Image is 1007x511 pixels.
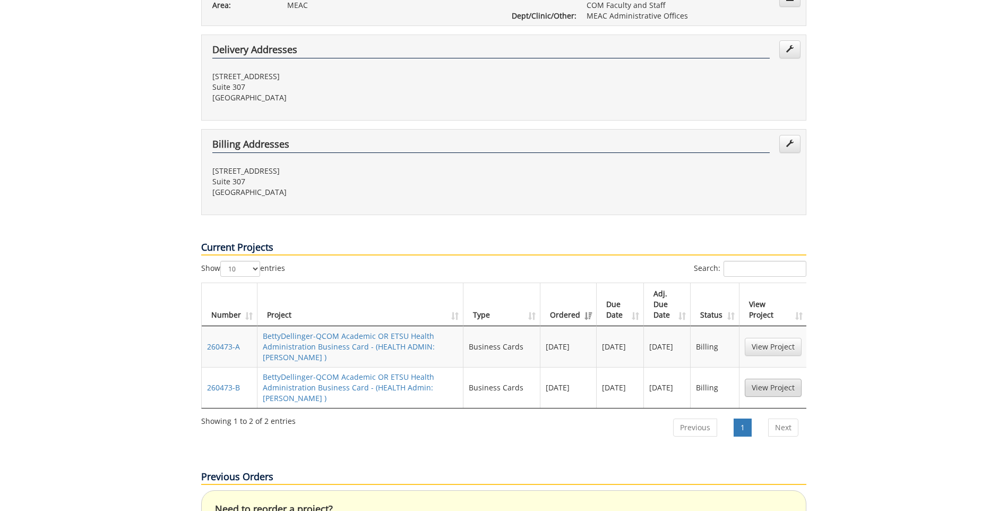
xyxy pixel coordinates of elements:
p: [STREET_ADDRESS] [212,71,496,82]
th: Ordered: activate to sort column ascending [540,283,597,326]
p: Previous Orders [201,470,806,485]
select: Showentries [220,261,260,277]
td: Billing [691,326,739,367]
a: 1 [734,419,752,437]
td: [DATE] [597,367,644,408]
p: Suite 307 [212,82,496,92]
label: Search: [694,261,806,277]
td: [DATE] [644,367,691,408]
th: Type: activate to sort column ascending [463,283,540,326]
a: 260473-B [207,382,240,393]
th: Project: activate to sort column ascending [257,283,464,326]
p: [GEOGRAPHIC_DATA] [212,187,496,198]
a: View Project [745,338,802,356]
a: Next [768,419,798,437]
h4: Billing Addresses [212,139,770,153]
p: Suite 307 [212,176,496,187]
td: Billing [691,367,739,408]
label: Show entries [201,261,285,277]
p: [GEOGRAPHIC_DATA] [212,92,496,103]
td: [DATE] [540,367,597,408]
th: Number: activate to sort column ascending [202,283,257,326]
a: Previous [673,419,717,437]
td: Business Cards [463,367,540,408]
h4: Delivery Addresses [212,45,770,58]
p: MEAC Administrative Offices [587,11,795,21]
a: 260473-A [207,342,240,352]
th: Status: activate to sort column ascending [691,283,739,326]
div: Showing 1 to 2 of 2 entries [201,412,296,427]
a: Edit Addresses [779,40,801,58]
th: Adj. Due Date: activate to sort column ascending [644,283,691,326]
td: [DATE] [540,326,597,367]
a: BettyDellinger-QCOM Academic OR ETSU Health Administration Business Card - (HEALTH Admin: [PERSON... [263,372,434,403]
td: [DATE] [597,326,644,367]
td: [DATE] [644,326,691,367]
td: Business Cards [463,326,540,367]
a: View Project [745,379,802,397]
a: Edit Addresses [779,135,801,153]
p: Dept/Clinic/Other: [512,11,571,21]
p: [STREET_ADDRESS] [212,166,496,176]
th: View Project: activate to sort column ascending [739,283,807,326]
p: Current Projects [201,241,806,255]
input: Search: [724,261,806,277]
a: BettyDellinger-QCOM Academic OR ETSU Health Administration Business Card - (HEALTH ADMIN: [PERSON... [263,331,435,362]
th: Due Date: activate to sort column ascending [597,283,644,326]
